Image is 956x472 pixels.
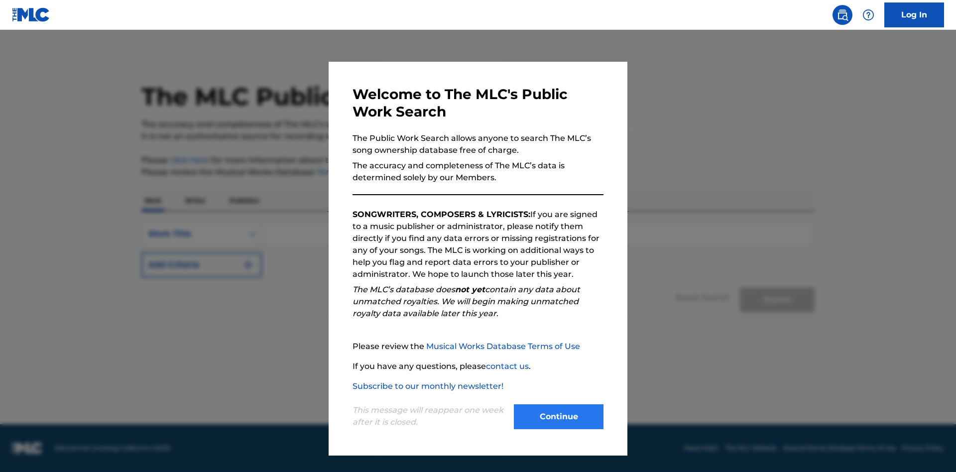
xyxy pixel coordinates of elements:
a: Log In [884,2,944,27]
div: Help [858,5,878,25]
p: Please review the [353,341,603,353]
img: search [836,9,848,21]
strong: not yet [455,285,485,294]
p: If you are signed to a music publisher or administrator, please notify them directly if you find ... [353,209,603,280]
a: Musical Works Database Terms of Use [426,342,580,351]
p: This message will reappear one week after it is closed. [353,404,508,428]
a: contact us [486,361,529,371]
p: The Public Work Search allows anyone to search The MLC’s song ownership database free of charge. [353,132,603,156]
em: The MLC’s database does contain any data about unmatched royalties. We will begin making unmatche... [353,285,580,318]
a: Public Search [833,5,852,25]
p: The accuracy and completeness of The MLC’s data is determined solely by our Members. [353,160,603,184]
button: Continue [514,404,603,429]
img: MLC Logo [12,7,50,22]
h3: Welcome to The MLC's Public Work Search [353,86,603,120]
img: help [862,9,874,21]
p: If you have any questions, please . [353,360,603,372]
a: Subscribe to our monthly newsletter! [353,381,503,391]
iframe: Chat Widget [906,424,956,472]
strong: SONGWRITERS, COMPOSERS & LYRICISTS: [353,210,530,219]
